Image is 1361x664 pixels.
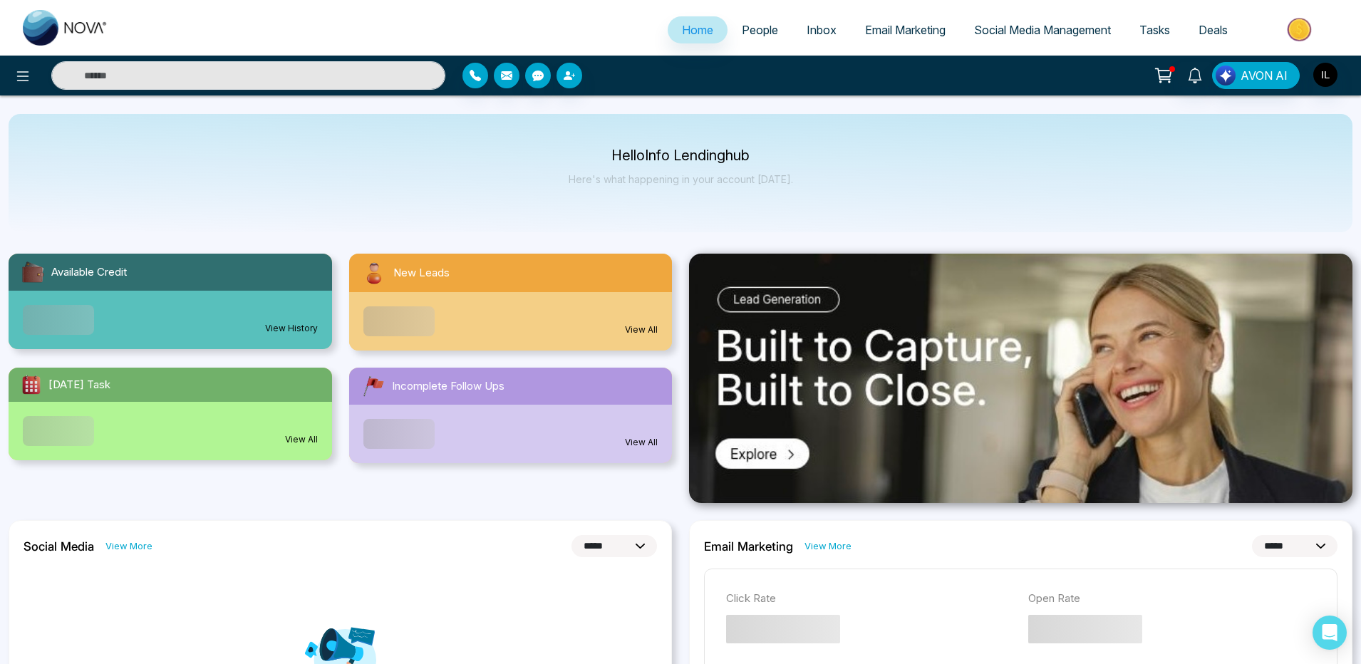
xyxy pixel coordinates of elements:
span: Deals [1199,23,1228,37]
h2: Email Marketing [704,539,793,554]
a: Email Marketing [851,16,960,43]
a: View All [625,323,658,336]
h2: Social Media [24,539,94,554]
a: Home [668,16,728,43]
a: Incomplete Follow UpsView All [341,368,681,463]
span: New Leads [393,265,450,281]
span: Incomplete Follow Ups [392,378,504,395]
a: Tasks [1125,16,1184,43]
span: Tasks [1139,23,1170,37]
span: Email Marketing [865,23,946,37]
a: View History [265,322,318,335]
span: [DATE] Task [48,377,110,393]
img: Lead Flow [1216,66,1236,85]
img: todayTask.svg [20,373,43,396]
a: Social Media Management [960,16,1125,43]
img: User Avatar [1313,63,1337,87]
p: Open Rate [1028,591,1316,607]
span: AVON AI [1241,67,1288,84]
div: Open Intercom Messenger [1313,616,1347,650]
a: Inbox [792,16,851,43]
img: Market-place.gif [1249,14,1352,46]
a: Deals [1184,16,1242,43]
a: View More [105,539,152,553]
img: newLeads.svg [361,259,388,286]
span: People [742,23,778,37]
span: Available Credit [51,264,127,281]
p: Here's what happening in your account [DATE]. [569,173,793,185]
img: followUps.svg [361,373,386,399]
p: Hello Info Lendinghub [569,150,793,162]
img: Nova CRM Logo [23,10,108,46]
a: New LeadsView All [341,254,681,351]
span: Social Media Management [974,23,1111,37]
a: View All [625,436,658,449]
img: . [689,254,1352,503]
a: People [728,16,792,43]
a: View All [285,433,318,446]
span: Inbox [807,23,837,37]
button: AVON AI [1212,62,1300,89]
span: Home [682,23,713,37]
img: availableCredit.svg [20,259,46,285]
a: View More [804,539,852,553]
p: Click Rate [726,591,1014,607]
